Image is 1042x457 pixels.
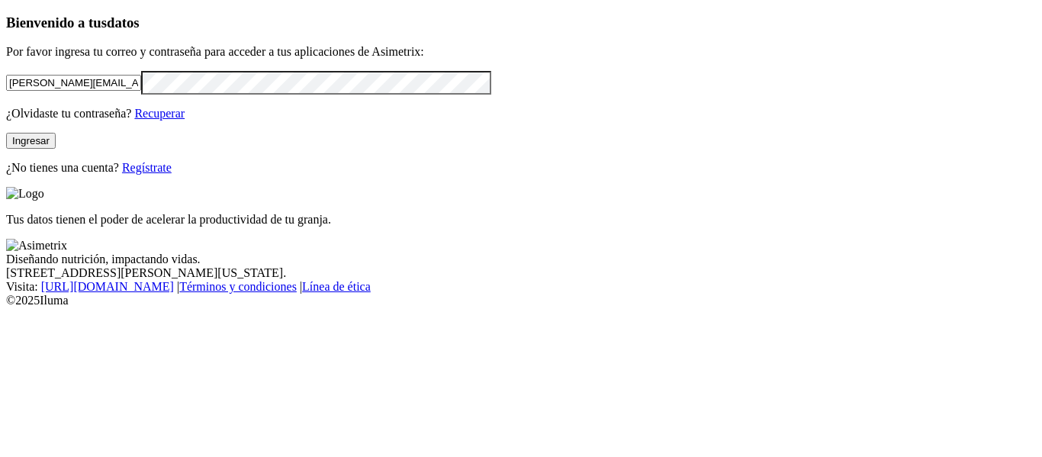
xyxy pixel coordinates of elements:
[302,280,371,293] a: Línea de ética
[6,266,1036,280] div: [STREET_ADDRESS][PERSON_NAME][US_STATE].
[6,75,141,91] input: Tu correo
[134,107,185,120] a: Recuperar
[122,161,172,174] a: Regístrate
[179,280,297,293] a: Términos y condiciones
[41,280,174,293] a: [URL][DOMAIN_NAME]
[6,294,1036,307] div: © 2025 Iluma
[107,14,140,31] span: datos
[6,133,56,149] button: Ingresar
[6,107,1036,121] p: ¿Olvidaste tu contraseña?
[6,213,1036,227] p: Tus datos tienen el poder de acelerar la productividad de tu granja.
[6,253,1036,266] div: Diseñando nutrición, impactando vidas.
[6,45,1036,59] p: Por favor ingresa tu correo y contraseña para acceder a tus aplicaciones de Asimetrix:
[6,239,67,253] img: Asimetrix
[6,187,44,201] img: Logo
[6,280,1036,294] div: Visita : | |
[6,161,1036,175] p: ¿No tienes una cuenta?
[6,14,1036,31] h3: Bienvenido a tus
